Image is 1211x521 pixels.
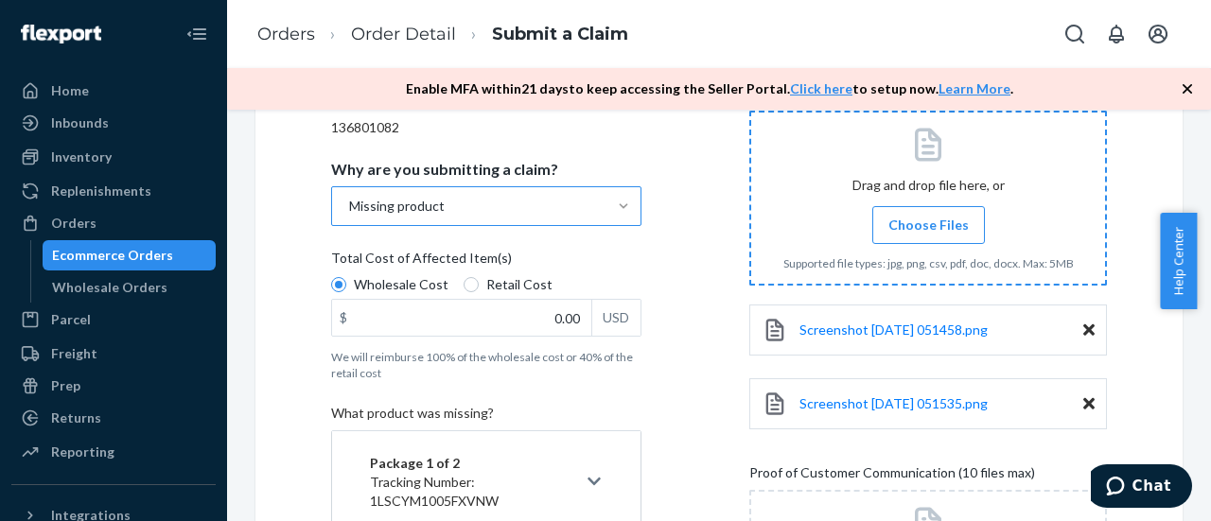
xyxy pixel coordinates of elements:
p: Enable MFA within 21 days to keep accessing the Seller Portal. to setup now. . [406,79,1013,98]
input: Wholesale Cost [331,277,346,292]
button: Open notifications [1097,15,1135,53]
div: Inbounds [51,113,109,132]
span: Retail Cost [486,275,553,294]
input: Why are you submitting a claim?Missing product [347,197,349,216]
a: Reporting [11,437,216,467]
p: Tracking Number: 1LSCYM1005FXVNW [370,473,576,511]
span: Screenshot [DATE] 051458.png [799,321,988,338]
input: Retail Cost [464,277,479,292]
a: Returns [11,403,216,433]
a: Inbounds [11,108,216,138]
div: Prep [51,376,80,395]
a: Wholesale Orders [43,272,217,303]
a: Submit a Claim [492,24,628,44]
div: Reporting [51,443,114,461]
div: $ [332,300,355,336]
iframe: Opens a widget where you can chat to one of our agents [1091,464,1192,512]
button: Open account menu [1139,15,1177,53]
button: Open Search Box [1056,15,1094,53]
div: Inventory [51,148,112,166]
div: Orders [51,214,97,233]
span: Screenshot [DATE] 051535.png [799,395,988,411]
p: Package 1 of 2 [370,454,576,473]
span: Proof of Customer Communication (10 files max) [749,463,1035,490]
ol: breadcrumbs [242,7,643,62]
span: Choose Files [888,216,969,234]
a: Orders [11,208,216,238]
div: Missing product [349,197,445,216]
button: Close Navigation [178,15,216,53]
a: Inventory [11,142,216,172]
div: Replenishments [51,182,151,200]
a: Screenshot [DATE] 051535.png [799,394,988,413]
div: Wholesale Orders [52,278,167,297]
p: We will reimburse 100% of the wholesale cost or 40% of the retail cost [331,349,641,381]
div: Freight [51,344,97,363]
span: Wholesale Cost [354,275,448,294]
a: Learn More [939,80,1010,96]
input: $USD [332,300,591,336]
span: Total Cost of Affected Item(s) [331,249,512,275]
div: Ecommerce Orders [52,246,173,265]
div: Returns [51,408,101,427]
a: Freight [11,339,216,369]
button: Help Center [1160,213,1197,309]
img: Flexport logo [21,25,101,43]
a: Parcel [11,304,216,335]
div: USD [591,300,641,336]
p: Why are you submitting a claim? [331,160,558,179]
div: 136801082 [331,118,641,137]
div: Parcel [51,310,91,329]
div: Home [51,81,89,100]
a: Replenishments [11,176,216,206]
a: Prep [11,371,216,401]
p: What product was missing? [331,404,641,430]
a: Screenshot [DATE] 051458.png [799,321,988,339]
a: Click here [790,80,852,96]
a: Home [11,76,216,106]
a: Order Detail [351,24,456,44]
a: Ecommerce Orders [43,240,217,270]
a: Orders [257,24,315,44]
